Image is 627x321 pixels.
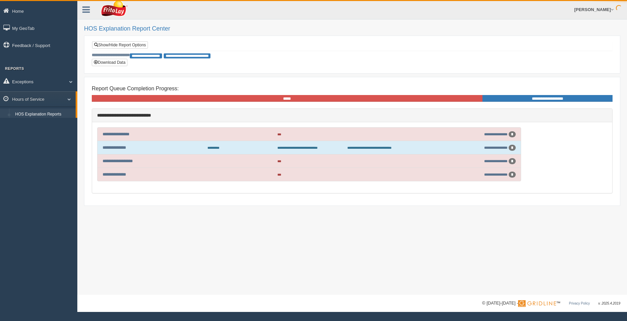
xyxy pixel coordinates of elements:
button: Download Data [92,59,127,66]
a: Show/Hide Report Options [92,41,148,49]
a: HOS Explanation Reports [12,108,76,121]
h2: HOS Explanation Report Center [84,26,620,32]
img: Gridline [518,300,556,307]
div: © [DATE]-[DATE] - ™ [482,300,620,307]
span: v. 2025.4.2019 [598,302,620,305]
a: Privacy Policy [569,302,590,305]
h4: Report Queue Completion Progress: [92,86,613,92]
